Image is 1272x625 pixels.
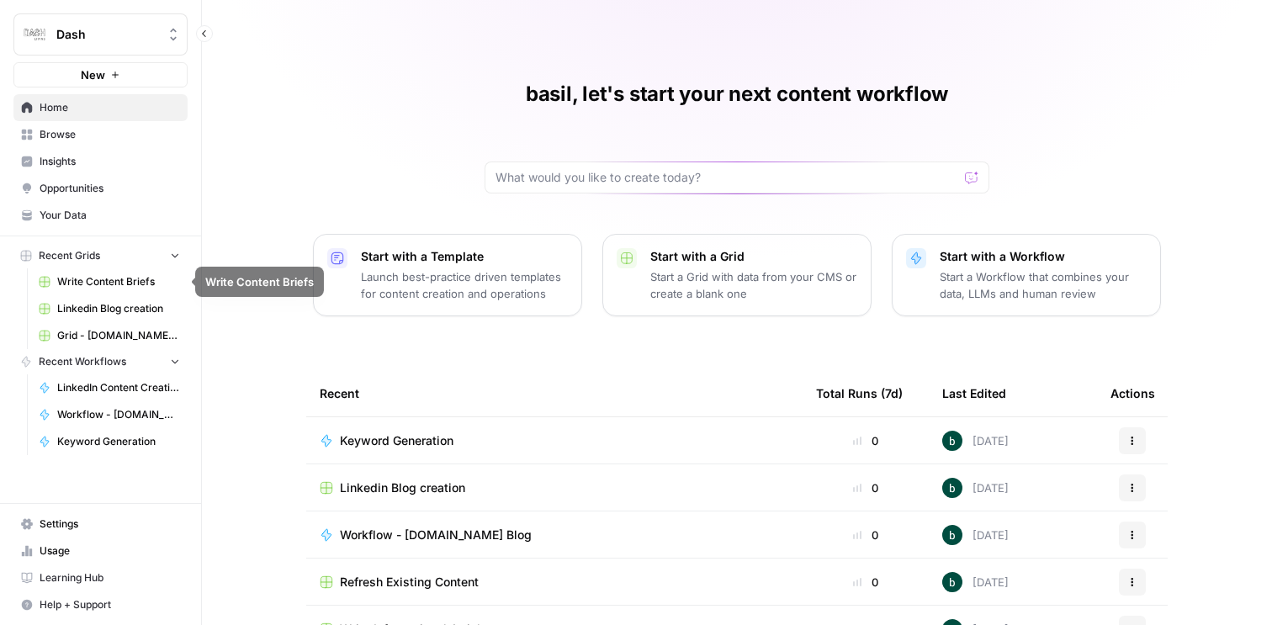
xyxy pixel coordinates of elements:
a: Usage [13,538,188,564]
button: Workspace: Dash [13,13,188,56]
a: Keyword Generation [320,432,789,449]
button: Help + Support [13,591,188,618]
span: Refresh Existing Content [340,574,479,591]
div: Actions [1110,370,1155,416]
span: Workflow - [DOMAIN_NAME] Blog [57,407,180,422]
a: Write Content Briefs [31,268,188,295]
span: Home [40,100,180,115]
a: Keyword Generation [31,428,188,455]
button: New [13,62,188,87]
a: Linkedin Blog creation [320,479,789,496]
p: Start with a Template [361,248,568,265]
span: Linkedin Blog creation [340,479,465,496]
span: Dash [56,26,158,43]
span: Browse [40,127,180,142]
a: Learning Hub [13,564,188,591]
span: Keyword Generation [340,432,453,449]
a: Opportunities [13,175,188,202]
a: Linkedin Blog creation [31,295,188,322]
img: gx0wxgwc29af1y512pejf24ty0zo [942,572,962,592]
p: Start with a Grid [650,248,857,265]
h1: basil, let's start your next content workflow [526,81,948,108]
span: Insights [40,154,180,169]
span: New [81,66,105,83]
a: LinkedIn Content Creation [31,374,188,401]
div: Last Edited [942,370,1006,416]
div: 0 [816,479,915,496]
img: gx0wxgwc29af1y512pejf24ty0zo [942,478,962,498]
img: Dash Logo [19,19,50,50]
span: Usage [40,543,180,559]
div: 0 [816,432,915,449]
button: Start with a TemplateLaunch best-practice driven templates for content creation and operations [313,234,582,316]
p: Start a Grid with data from your CMS or create a blank one [650,268,857,302]
span: Your Data [40,208,180,223]
span: Recent Workflows [39,354,126,369]
span: Workflow - [DOMAIN_NAME] Blog [340,527,532,543]
div: Recent [320,370,789,416]
div: Total Runs (7d) [816,370,903,416]
img: gx0wxgwc29af1y512pejf24ty0zo [942,525,962,545]
span: Grid - [DOMAIN_NAME] Blog [57,328,180,343]
div: [DATE] [942,431,1009,451]
p: Start with a Workflow [940,248,1147,265]
a: Workflow - [DOMAIN_NAME] Blog [31,401,188,428]
span: Recent Grids [39,248,100,263]
div: 0 [816,574,915,591]
button: Recent Workflows [13,349,188,374]
div: 0 [816,527,915,543]
span: LinkedIn Content Creation [57,380,180,395]
button: Recent Grids [13,243,188,268]
div: [DATE] [942,478,1009,498]
span: Opportunities [40,181,180,196]
span: Learning Hub [40,570,180,585]
div: [DATE] [942,525,1009,545]
span: Linkedin Blog creation [57,301,180,316]
div: [DATE] [942,572,1009,592]
span: Write Content Briefs [57,274,180,289]
button: Start with a WorkflowStart a Workflow that combines your data, LLMs and human review [892,234,1161,316]
p: Launch best-practice driven templates for content creation and operations [361,268,568,302]
input: What would you like to create today? [496,169,958,186]
a: Your Data [13,202,188,229]
a: Home [13,94,188,121]
span: Help + Support [40,597,180,612]
p: Start a Workflow that combines your data, LLMs and human review [940,268,1147,302]
a: Grid - [DOMAIN_NAME] Blog [31,322,188,349]
button: Start with a GridStart a Grid with data from your CMS or create a blank one [602,234,872,316]
a: Settings [13,511,188,538]
span: Settings [40,516,180,532]
img: gx0wxgwc29af1y512pejf24ty0zo [942,431,962,451]
a: Workflow - [DOMAIN_NAME] Blog [320,527,789,543]
a: Browse [13,121,188,148]
a: Refresh Existing Content [320,574,789,591]
a: Insights [13,148,188,175]
span: Keyword Generation [57,434,180,449]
